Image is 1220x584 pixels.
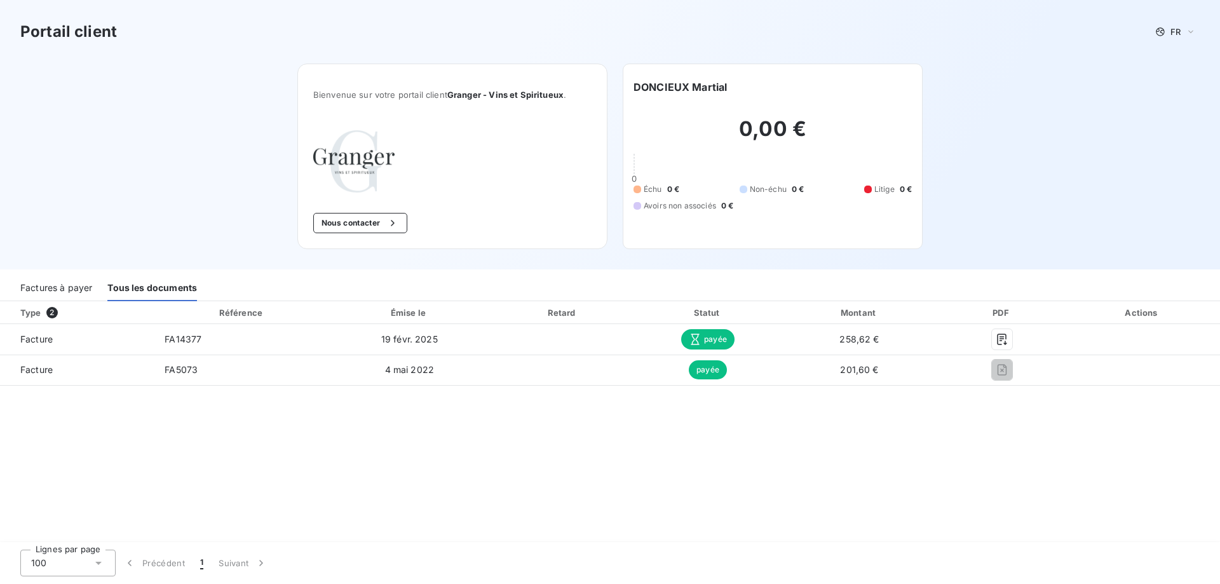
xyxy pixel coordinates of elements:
div: Montant [782,306,937,319]
span: 0 € [900,184,912,195]
span: FA14377 [165,334,201,344]
h6: DONCIEUX Martial [634,79,727,95]
div: Actions [1067,306,1217,319]
img: Company logo [313,130,395,193]
span: payée [689,360,727,379]
span: Facture [10,333,144,346]
span: 0 [632,173,637,184]
div: PDF [942,306,1062,319]
span: 0 € [667,184,679,195]
button: Nous contacter [313,213,407,233]
span: 1 [200,557,203,569]
div: Référence [219,308,262,318]
span: Avoirs non associés [644,200,716,212]
span: 258,62 € [839,334,879,344]
div: Tous les documents [107,275,197,301]
span: 0 € [792,184,804,195]
div: Statut [639,306,777,319]
span: payée [681,329,735,350]
span: 0 € [721,200,733,212]
h3: Portail client [20,20,117,43]
span: Granger - Vins et Spiritueux [447,90,564,100]
h2: 0,00 € [634,116,912,154]
span: Litige [874,184,895,195]
span: Bienvenue sur votre portail client . [313,90,592,100]
div: Type [13,306,152,319]
span: 2 [46,307,58,318]
span: Non-échu [750,184,787,195]
span: Facture [10,363,144,376]
span: FR [1170,27,1181,37]
span: FA5073 [165,364,198,375]
span: 19 févr. 2025 [381,334,438,344]
div: Émise le [332,306,487,319]
div: Factures à payer [20,275,92,301]
button: 1 [193,550,211,576]
span: 4 mai 2022 [385,364,435,375]
span: 201,60 € [840,364,878,375]
div: Retard [492,306,634,319]
button: Suivant [211,550,275,576]
span: 100 [31,557,46,569]
button: Précédent [116,550,193,576]
span: Échu [644,184,662,195]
